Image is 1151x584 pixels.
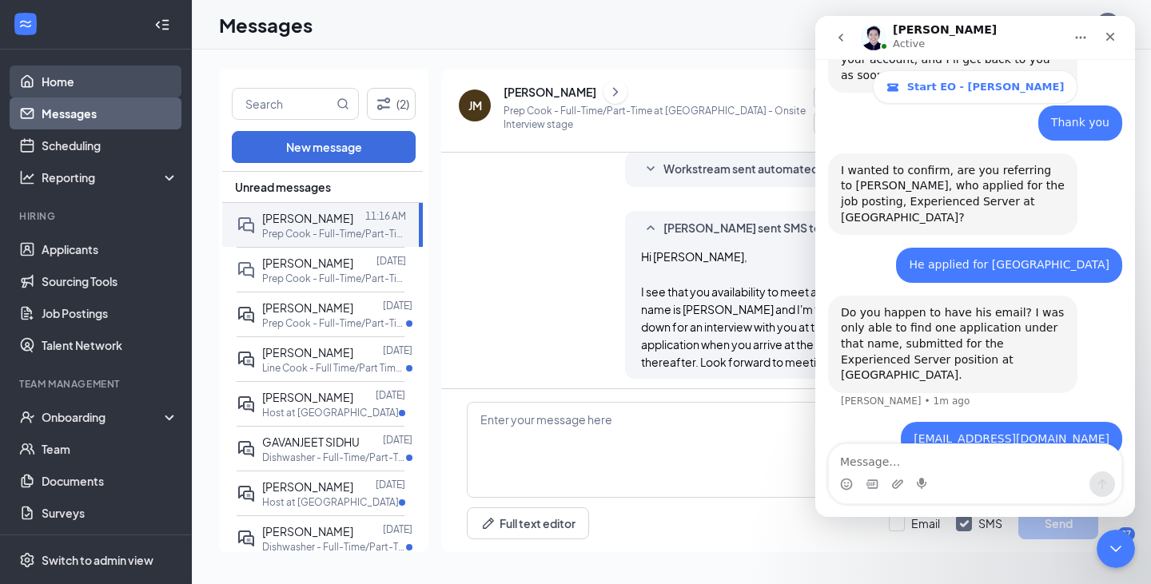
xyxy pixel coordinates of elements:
[504,104,814,131] p: Prep Cook - Full-Time/Part-Time at [GEOGRAPHIC_DATA] - Onsite Interview stage
[663,219,919,238] span: [PERSON_NAME] sent SMS to [PERSON_NAME].
[480,515,496,531] svg: Pen
[19,209,175,223] div: Hiring
[468,97,482,113] div: JM
[42,129,178,161] a: Scheduling
[42,265,178,297] a: Sourcing Tools
[641,249,1033,369] span: Hi [PERSON_NAME], I see that you availability to meet at the restaurant around 2pm [DATE]. My nam...
[262,361,406,375] p: Line Cook - Full Time/Part Time at [GEOGRAPHIC_DATA]
[233,89,333,119] input: Search
[262,227,406,240] p: Prep Cook - Full-Time/Part-Time at [GEOGRAPHIC_DATA]
[42,97,178,129] a: Messages
[376,478,405,491] p: [DATE]
[42,66,178,97] a: Home
[383,299,412,312] p: [DATE]
[603,80,627,104] button: ChevronRight
[383,344,412,357] p: [DATE]
[383,433,412,447] p: [DATE]
[663,160,961,179] span: Workstream sent automated email to [PERSON_NAME].
[1028,15,1047,34] svg: Notifications
[467,507,589,539] button: Full text editorPen
[42,497,178,529] a: Surveys
[42,409,165,425] div: Onboarding
[237,529,256,548] svg: ActiveDoubleChat
[607,82,623,101] svg: ChevronRight
[262,451,406,464] p: Dishwasher - Full-Time/Part-Time at [GEOGRAPHIC_DATA]
[42,552,153,568] div: Switch to admin view
[262,256,353,270] span: [PERSON_NAME]
[262,406,399,419] p: Host at [GEOGRAPHIC_DATA]
[237,484,256,503] svg: ActiveDoubleChat
[262,540,406,554] p: Dishwasher - Full-Time/Part-Time at [GEOGRAPHIC_DATA]
[237,216,256,235] svg: DoubleChat
[262,524,353,538] span: [PERSON_NAME]
[19,552,35,568] svg: Settings
[376,388,405,402] p: [DATE]
[1097,530,1135,568] iframe: Intercom live chat
[262,211,353,225] span: [PERSON_NAME]
[815,16,1135,517] iframe: Intercom live chat
[262,435,360,449] span: GAVANJEET SIDHU
[18,16,34,32] svg: WorkstreamLogo
[1063,15,1082,34] svg: QuestionInfo
[42,329,178,361] a: Talent Network
[262,390,353,404] span: [PERSON_NAME]
[42,465,178,497] a: Documents
[814,85,954,110] button: Archive conversation
[237,305,256,324] svg: ActiveDoubleChat
[237,439,256,459] svg: ActiveDoubleChat
[641,219,660,238] svg: SmallChevronUp
[367,88,416,120] button: Filter (2)
[262,345,353,360] span: [PERSON_NAME]
[262,479,353,494] span: [PERSON_NAME]
[365,209,406,223] p: 11:16 AM
[19,169,35,185] svg: Analysis
[383,522,412,536] p: [DATE]
[1117,527,1135,541] div: 27
[235,179,331,195] span: Unread messages
[42,433,178,465] a: Team
[262,316,406,330] p: Prep Cook - Full-Time/Part-Time at [GEOGRAPHIC_DATA]
[154,17,170,33] svg: Collapse
[42,169,179,185] div: Reporting
[19,377,175,391] div: Team Management
[262,300,353,315] span: [PERSON_NAME]
[376,254,406,268] p: [DATE]
[237,350,256,369] svg: ActiveDoubleChat
[374,94,393,113] svg: Filter
[337,97,349,110] svg: MagnifyingGlass
[504,84,596,100] div: [PERSON_NAME]
[237,395,256,414] svg: ActiveDoubleChat
[19,409,35,425] svg: UserCheck
[814,110,918,136] button: Move to stage
[262,272,406,285] p: Prep Cook - Full-Time/Part-Time at [GEOGRAPHIC_DATA]
[219,11,313,38] h1: Messages
[42,297,178,329] a: Job Postings
[42,233,178,265] a: Applicants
